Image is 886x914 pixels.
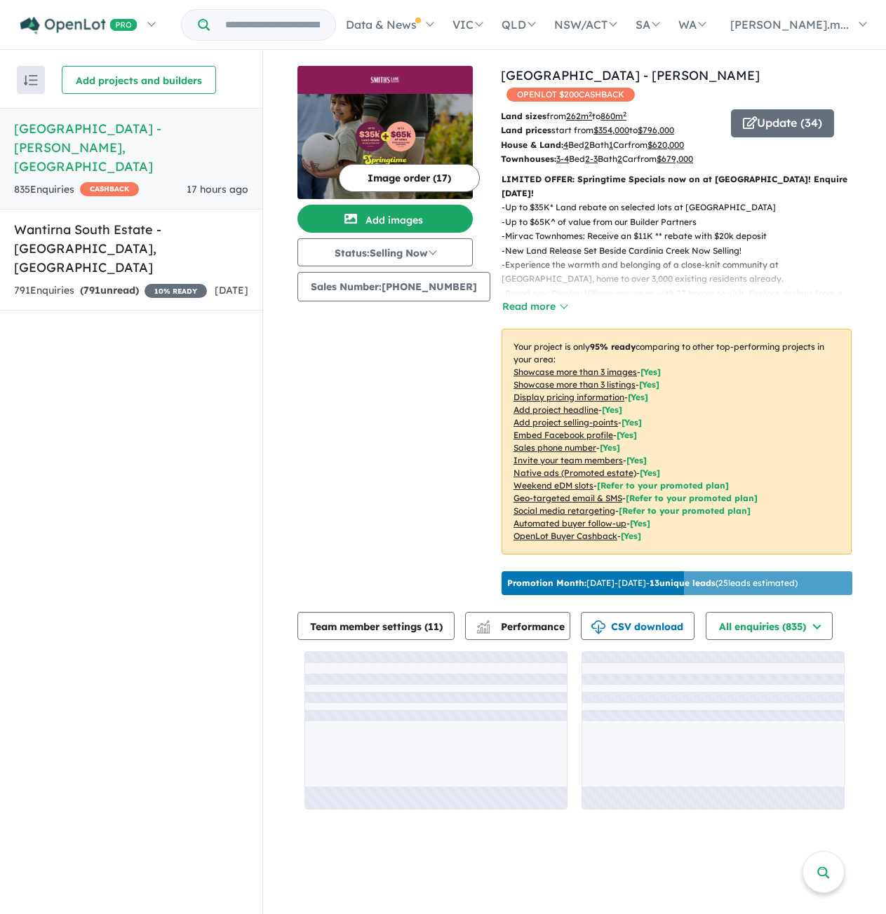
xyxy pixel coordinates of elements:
p: Bed Bath Car from [501,138,720,152]
p: - Brand new Display Village now open with 27 homes to visit. Explore designs from a range of buil... [502,287,863,329]
img: Smiths Lane Estate - Clyde North [297,94,473,199]
u: 4 [563,139,568,150]
strong: ( unread) [80,284,139,296]
img: sort.svg [24,75,38,86]
b: Land sizes [501,111,546,121]
button: Performance [465,612,570,640]
button: Read more [502,299,568,315]
button: Team member settings (11) [297,612,455,640]
u: 2 [584,139,589,150]
p: - Up to $35K* Land rebate on selected lots at [GEOGRAPHIC_DATA] [502,200,863,214]
span: to [592,111,626,121]
b: 13 unique leads [650,578,716,588]
u: Showcase more than 3 images [514,367,637,377]
span: [ Yes ] [602,404,622,415]
span: [ Yes ] [628,392,648,402]
b: Land prices [501,125,551,135]
u: $ 796,000 [638,125,674,135]
u: Automated buyer follow-up [514,518,626,528]
button: Status:Selling Now [297,238,473,266]
span: 10 % READY [145,284,207,298]
u: Invite your team members [514,455,623,465]
span: [PERSON_NAME].m... [730,18,849,32]
u: OpenLot Buyer Cashback [514,531,617,541]
h5: Wantirna South Estate - [GEOGRAPHIC_DATA] , [GEOGRAPHIC_DATA] [14,220,248,277]
span: OPENLOT $ 200 CASHBACK [506,88,635,102]
input: Try estate name, suburb, builder or developer [213,10,333,40]
b: Promotion Month: [507,578,586,588]
span: to [629,125,674,135]
b: House & Land: [501,139,563,150]
u: $ 679,000 [657,154,693,164]
span: [ Yes ] [622,417,642,428]
u: Display pricing information [514,392,624,402]
img: download icon [591,620,605,634]
button: Image order (17) [339,164,480,192]
u: 262 m [566,111,592,121]
span: [ Yes ] [600,442,620,453]
sup: 2 [623,110,626,118]
p: - New Land Release Set Beside Cardinia Creek Now Selling! [502,244,863,258]
div: 791 Enquir ies [14,282,207,299]
u: Showcase more than 3 listings [514,379,636,390]
h5: [GEOGRAPHIC_DATA] - [PERSON_NAME] , [GEOGRAPHIC_DATA] [14,119,248,176]
span: [Yes] [630,518,650,528]
span: [Refer to your promoted plan] [619,505,751,516]
p: - Mirvac Townhomes: Receive an $11K ** rebate with $20k deposit [502,229,863,243]
u: Add project headline [514,404,598,415]
span: [Refer to your promoted plan] [597,480,729,491]
u: Weekend eDM slots [514,480,593,491]
p: Your project is only comparing to other top-performing projects in your area: - - - - - - - - - -... [502,329,852,554]
p: start from [501,123,720,137]
u: Geo-targeted email & SMS [514,493,622,503]
p: from [501,109,720,123]
span: [ Yes ] [639,379,659,390]
span: 17 hours ago [187,183,248,196]
p: - Experience the warmth and belonging of a close-knit community at [GEOGRAPHIC_DATA], home to ove... [502,258,863,287]
a: [GEOGRAPHIC_DATA] - [PERSON_NAME] [501,67,760,83]
span: [ Yes ] [617,430,637,440]
a: Smiths Lane Estate - Clyde North LogoSmiths Lane Estate - Clyde North [297,66,473,199]
u: Social media retargeting [514,505,615,516]
span: CASHBACK [80,182,139,196]
u: Sales phone number [514,442,596,453]
span: [ Yes ] [626,455,647,465]
p: - Up to $65K^ of value from our Builder Partners [502,215,863,229]
span: [DATE] [215,284,248,296]
p: Bed Bath Car from [501,152,720,166]
u: 2-3 [585,154,598,164]
img: line-chart.svg [477,620,490,628]
u: $ 620,000 [647,139,684,150]
button: Add images [297,205,473,233]
button: CSV download [581,612,694,640]
p: LIMITED OFFER: Springtime Specials now on at [GEOGRAPHIC_DATA]! Enquire [DATE]! [502,172,852,201]
u: 1 [609,139,613,150]
span: [Yes] [621,531,641,541]
b: Townhouses: [501,154,556,164]
u: 860 m [600,111,626,121]
u: 3-4 [556,154,569,164]
u: $ 354,000 [593,125,629,135]
span: Performance [478,620,565,633]
button: All enquiries (835) [706,612,833,640]
span: [Yes] [640,468,660,478]
u: 2 [617,154,622,164]
span: [ Yes ] [640,367,661,377]
img: Openlot PRO Logo White [20,17,137,34]
img: bar-chart.svg [476,625,490,634]
img: Smiths Lane Estate - Clyde North Logo [303,71,467,88]
button: Update (34) [731,109,834,137]
u: Native ads (Promoted estate) [514,468,636,478]
span: 11 [428,620,439,633]
div: 835 Enquir ies [14,182,139,198]
button: Sales Number:[PHONE_NUMBER] [297,272,490,301]
b: 95 % ready [590,341,636,352]
span: [Refer to your promoted plan] [626,493,758,503]
u: Add project selling-points [514,417,618,428]
u: Embed Facebook profile [514,430,613,440]
p: [DATE] - [DATE] - ( 25 leads estimated) [507,577,798,589]
span: 791 [83,284,100,296]
sup: 2 [589,110,592,118]
button: Add projects and builders [62,66,216,94]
